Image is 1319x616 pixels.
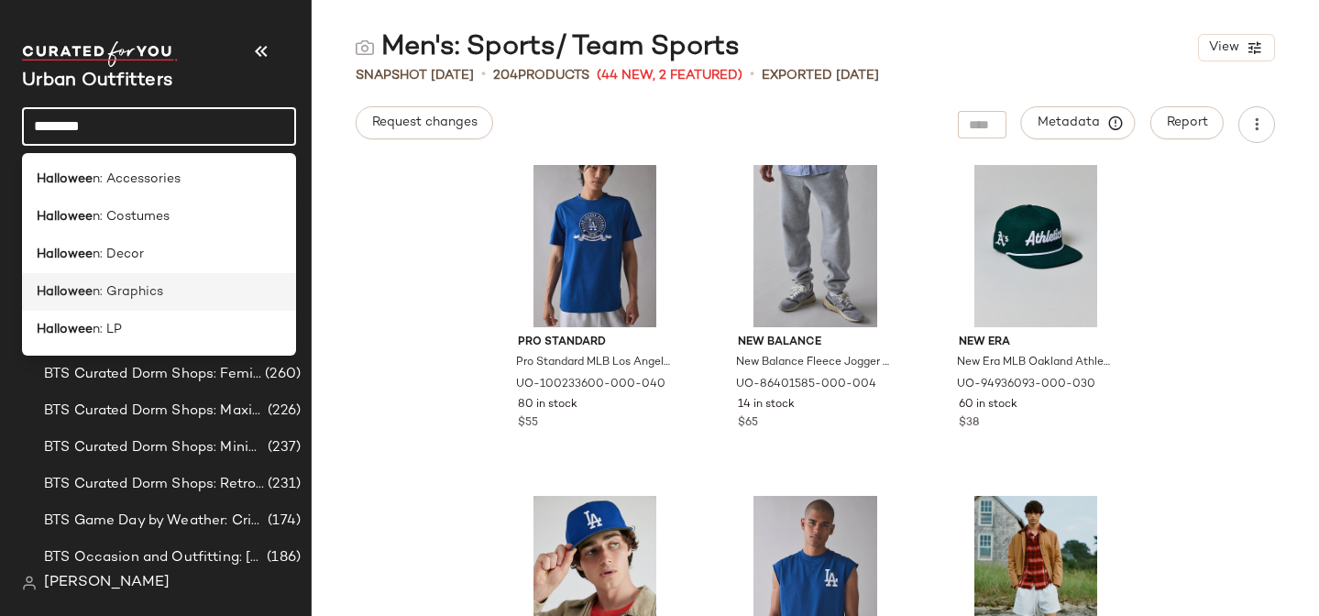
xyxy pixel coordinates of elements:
span: (174) [264,511,301,532]
img: svg%3e [22,576,37,590]
span: Pro Standard MLB Los Angeles Dodgers Logo Tee in Blue, Men's at Urban Outfitters [516,355,671,371]
span: New Balance Fleece Jogger Pant in Grey, Men's at Urban Outfitters [736,355,891,371]
span: n: Graphics [93,282,163,302]
img: svg%3e [356,38,374,57]
p: Exported [DATE] [762,66,879,85]
span: BTS Game Day by Weather: Crisp & Cozy [44,511,264,532]
span: UO-100233600-000-040 [516,377,665,393]
span: BTS Curated Dorm Shops: Retro+ Boho [44,474,264,495]
span: (260) [261,364,301,385]
div: Men's: Sports/ Team Sports [356,29,740,66]
span: n: Costumes [93,207,170,226]
span: BTS Curated Dorm Shops: Feminine [44,364,261,385]
span: BTS Curated Dorm Shops: Minimalist [44,437,264,458]
span: (231) [264,474,301,495]
span: Pro Standard [518,335,673,351]
span: n: Accessories [93,170,181,189]
span: View [1208,40,1239,55]
b: Hallowee [37,320,93,339]
b: Hallowee [37,207,93,226]
button: Report [1150,106,1224,139]
span: 204 [493,69,518,82]
span: n: LP [93,320,122,339]
span: $65 [738,415,758,432]
span: New Era [959,335,1114,351]
b: Hallowee [37,170,93,189]
span: Snapshot [DATE] [356,66,474,85]
span: (226) [264,401,301,422]
span: UO-86401585-000-004 [736,377,876,393]
div: Products [493,66,589,85]
span: • [750,64,754,86]
span: 60 in stock [959,397,1017,413]
b: Hallowee [37,245,93,264]
button: Request changes [356,106,493,139]
span: New Balance [738,335,893,351]
span: Request changes [371,115,478,130]
b: Hallowee [37,282,93,302]
span: (237) [264,437,301,458]
span: $55 [518,415,538,432]
span: n: Decor [93,245,144,264]
span: UO-94936093-000-030 [957,377,1095,393]
span: Metadata [1037,115,1120,131]
span: (44 New, 2 Featured) [597,66,742,85]
img: cfy_white_logo.C9jOOHJF.svg [22,41,178,67]
span: BTS Occasion and Outfitting: [PERSON_NAME] to Party [44,547,263,568]
span: [PERSON_NAME] [44,572,170,594]
span: 80 in stock [518,397,577,413]
button: Metadata [1021,106,1136,139]
span: $38 [959,415,979,432]
span: BTS Curated Dorm Shops: Maximalist [44,401,264,422]
span: Report [1166,115,1208,130]
span: • [481,64,486,86]
span: (186) [263,547,301,568]
button: View [1198,34,1275,61]
span: New Era MLB Oakland Athletics Text Golfer Hat in Green, Men's at Urban Outfitters [957,355,1112,371]
span: Current Company Name [22,71,172,91]
span: 14 in stock [738,397,795,413]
